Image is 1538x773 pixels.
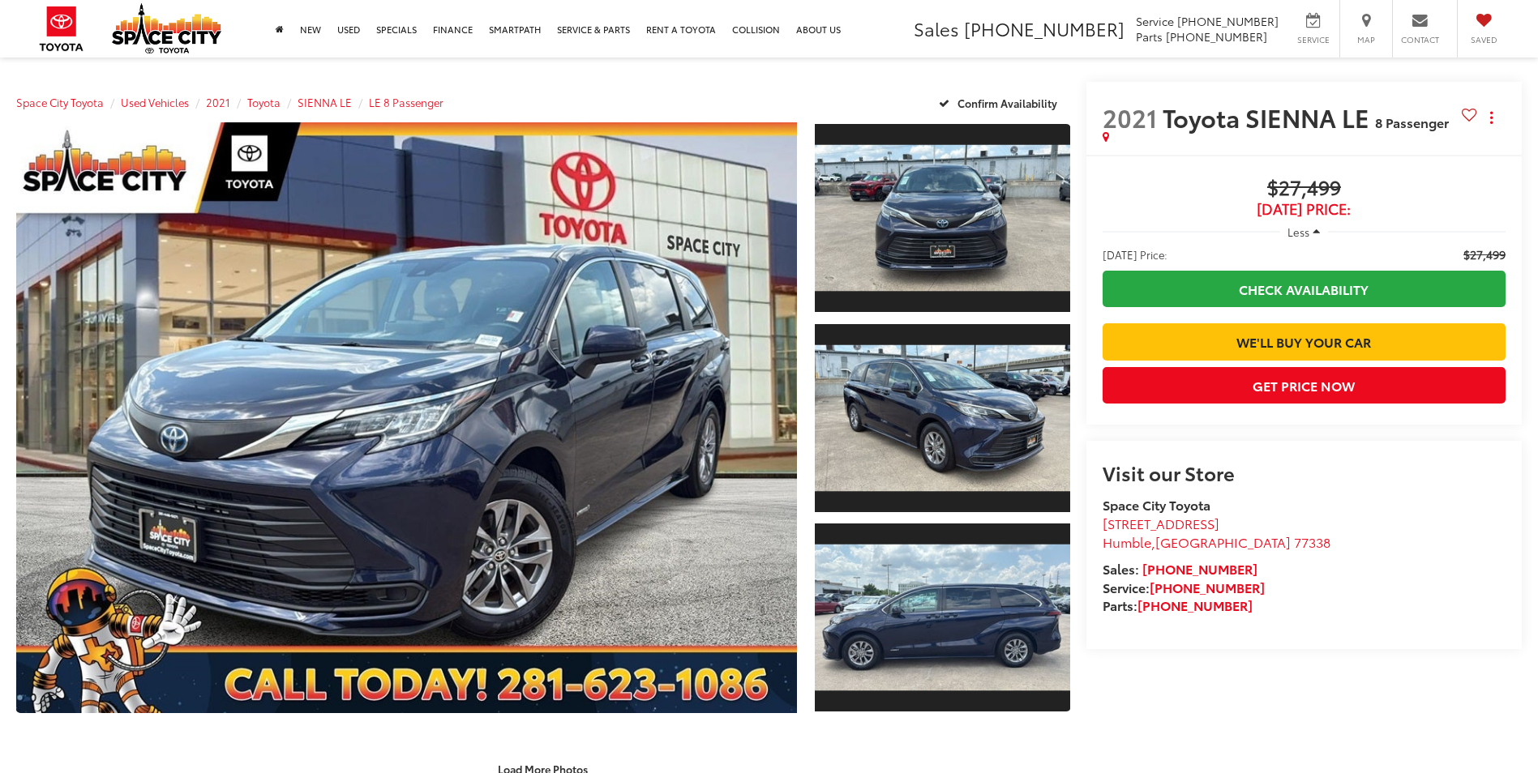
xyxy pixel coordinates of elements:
button: Confirm Availability [930,88,1070,117]
span: $27,499 [1463,246,1506,263]
span: 2021 [1103,100,1157,135]
a: We'll Buy Your Car [1103,323,1506,360]
button: Get Price Now [1103,367,1506,404]
img: 2021 Toyota SIENNA LE LE 8 Passenger [812,545,1073,691]
span: [DATE] Price: [1103,201,1506,217]
span: [PHONE_NUMBER] [964,15,1125,41]
a: Expand Photo 3 [815,522,1069,713]
span: 8 Passenger [1375,113,1449,131]
span: Humble [1103,532,1151,551]
span: Contact [1401,34,1439,45]
span: $27,499 [1103,177,1506,201]
button: Actions [1477,103,1506,131]
span: Service [1136,13,1174,29]
button: Less [1280,217,1329,246]
span: [PHONE_NUMBER] [1177,13,1279,29]
span: Sales: [1103,559,1139,578]
a: Check Availability [1103,271,1506,307]
span: Map [1348,34,1384,45]
span: Less [1287,224,1309,239]
span: , [1103,532,1330,551]
img: 2021 Toyota SIENNA LE LE 8 Passenger [8,119,805,716]
a: Expand Photo 0 [16,122,797,713]
span: Sales [914,15,959,41]
a: [PHONE_NUMBER] [1137,596,1253,614]
span: Service [1295,34,1331,45]
a: SIENNA LE [298,95,352,109]
span: Parts [1136,28,1163,45]
a: [PHONE_NUMBER] [1150,578,1265,596]
span: 77338 [1294,532,1330,551]
a: Expand Photo 2 [815,322,1069,514]
a: LE 8 Passenger [369,95,443,109]
span: Saved [1466,34,1502,45]
a: [PHONE_NUMBER] [1142,559,1257,578]
span: Toyota SIENNA LE [1163,100,1375,135]
strong: Service: [1103,578,1265,596]
a: Toyota [247,95,281,109]
span: Confirm Availability [958,96,1057,110]
a: Used Vehicles [121,95,189,109]
a: Space City Toyota [16,95,104,109]
a: 2021 [206,95,230,109]
img: 2021 Toyota SIENNA LE LE 8 Passenger [812,344,1073,491]
img: 2021 Toyota SIENNA LE LE 8 Passenger [812,145,1073,292]
span: [PHONE_NUMBER] [1166,28,1267,45]
a: Expand Photo 1 [815,122,1069,314]
span: [GEOGRAPHIC_DATA] [1155,532,1291,551]
strong: Space City Toyota [1103,495,1210,514]
span: [STREET_ADDRESS] [1103,514,1219,532]
img: Space City Toyota [112,3,221,53]
span: dropdown dots [1490,111,1493,124]
span: [DATE] Price: [1103,246,1167,263]
a: [STREET_ADDRESS] Humble,[GEOGRAPHIC_DATA] 77338 [1103,514,1330,551]
h2: Visit our Store [1103,462,1506,483]
strong: Parts: [1103,596,1253,614]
